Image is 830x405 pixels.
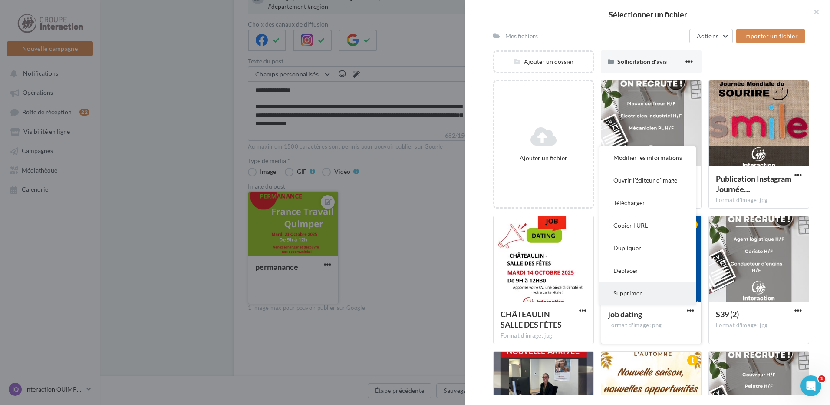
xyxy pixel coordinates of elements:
button: Modifier les informations [599,146,696,169]
div: Format d'image: jpg [501,332,586,340]
button: Ouvrir l'éditeur d'image [599,169,696,192]
button: Copier l'URL [599,214,696,237]
span: 1 [818,375,825,382]
div: Format d'image: jpg [716,322,802,329]
div: Ajouter un fichier [498,154,589,163]
span: CHÂTEAULIN - SALLE DES FÊTES [501,309,562,329]
span: Sollicitation d'avis [617,58,667,65]
button: Déplacer [599,259,696,282]
button: Supprimer [599,282,696,305]
h2: Sélectionner un fichier [479,10,816,18]
div: Format d'image: jpg [716,196,802,204]
button: Télécharger [599,192,696,214]
span: S39 (2) [716,309,739,319]
div: Ajouter un dossier [494,57,593,66]
div: Mes fichiers [505,32,538,40]
span: job dating [608,309,642,319]
button: Importer un fichier [736,29,805,43]
iframe: Intercom live chat [800,375,821,396]
span: Importer un fichier [743,32,798,40]
button: Actions [689,29,733,43]
div: Format d'image: png [608,322,694,329]
span: Publication Instagram Journée mondiale du bonheur minimaliste corail et blanc [716,174,791,194]
span: Actions [697,32,718,40]
button: Dupliquer [599,237,696,259]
